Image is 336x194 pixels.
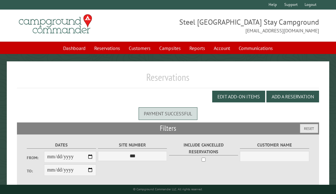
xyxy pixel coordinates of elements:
[139,107,197,120] div: Payment successful
[27,168,44,174] label: To:
[156,42,184,54] a: Campsites
[17,122,319,134] h2: Filters
[169,142,238,155] label: Include Cancelled Reservations
[240,142,309,149] label: Customer Name
[125,42,154,54] a: Customers
[17,71,319,88] h1: Reservations
[212,91,265,102] button: Edit Add-on Items
[17,12,94,36] img: Campground Commander
[168,17,319,34] span: Steel [GEOGRAPHIC_DATA] Stay Campground [EMAIL_ADDRESS][DOMAIN_NAME]
[300,124,318,133] button: Reset
[266,91,319,102] button: Add a Reservation
[59,42,89,54] a: Dashboard
[27,142,96,149] label: Dates
[91,42,124,54] a: Reservations
[98,142,167,149] label: Site Number
[27,155,44,161] label: From:
[210,42,234,54] a: Account
[133,187,203,191] small: © Campground Commander LLC. All rights reserved.
[186,42,209,54] a: Reports
[235,42,277,54] a: Communications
